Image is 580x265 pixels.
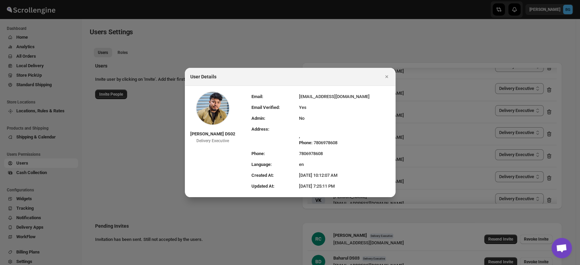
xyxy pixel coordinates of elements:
[251,159,299,170] td: Language:
[251,148,299,159] td: Phone:
[299,124,390,148] td: ,
[190,131,235,137] div: [PERSON_NAME] DS02
[251,113,299,124] td: Admin:
[299,181,390,192] td: [DATE] 7:25:11 PM
[299,170,390,181] td: [DATE] 10:12:07 AM
[299,139,390,146] div: 7806978608
[251,124,299,148] td: Address:
[299,113,390,124] td: No
[299,140,313,145] span: Phone:
[196,137,229,144] div: Delivery Executive
[551,238,572,258] div: Open chat
[299,148,390,159] td: 7806978608
[196,91,230,125] img: Profile
[190,73,216,80] h2: User Details
[251,102,299,113] td: Email Verified:
[299,102,390,113] td: Yes
[251,91,299,102] td: Email:
[251,170,299,181] td: Created At:
[299,91,390,102] td: [EMAIL_ADDRESS][DOMAIN_NAME]
[299,159,390,170] td: en
[382,72,391,81] button: Close
[251,181,299,192] td: Updated At:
